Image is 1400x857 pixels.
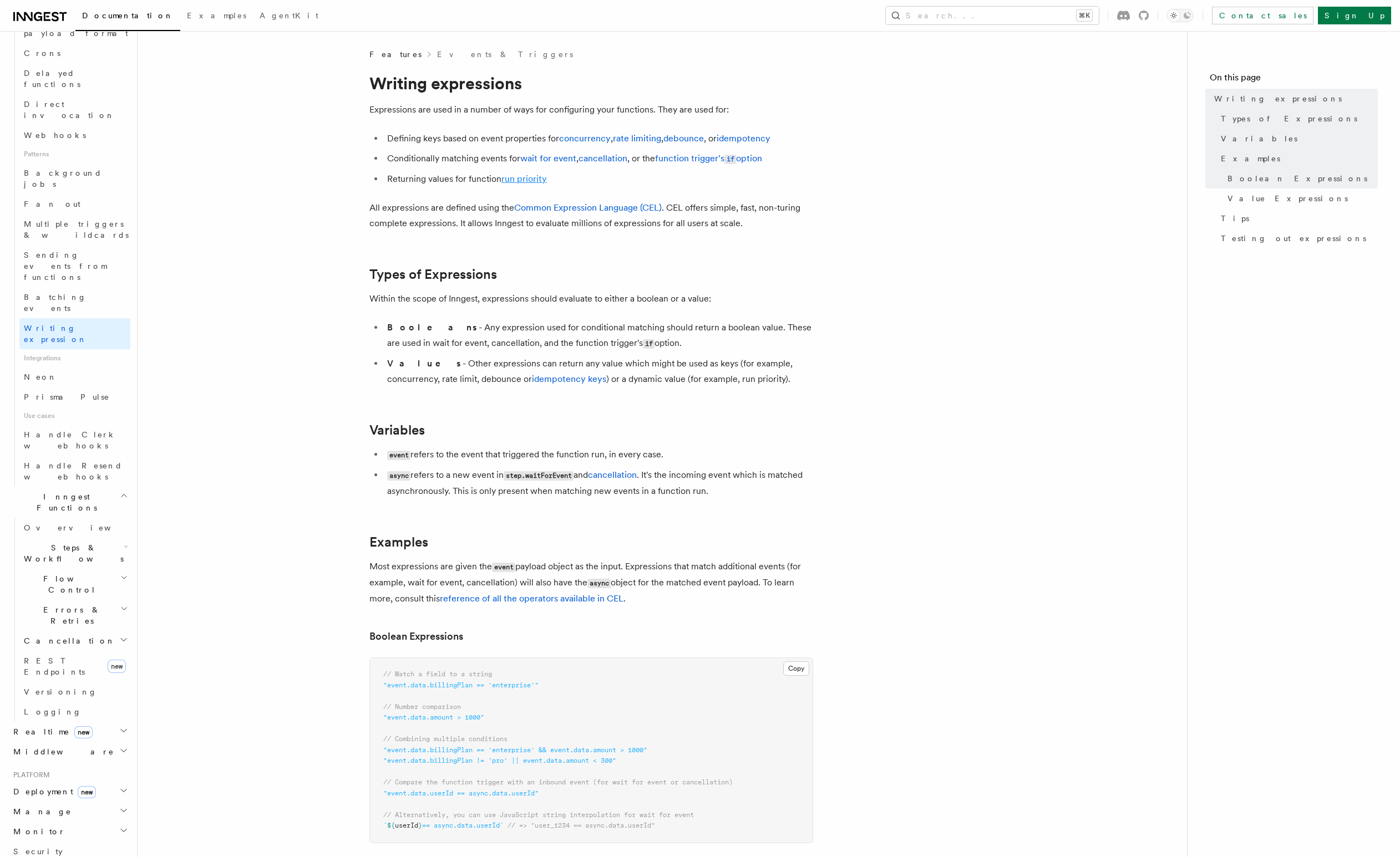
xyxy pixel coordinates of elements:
[1216,208,1378,228] a: Tips
[19,245,130,287] a: Sending events from functions
[383,735,508,743] span: // Combining multiple conditions
[1221,233,1366,244] span: Testing out expressions
[588,470,637,480] a: cancellation
[579,153,627,164] a: cancellation
[9,746,114,757] span: Middleware
[9,806,72,817] span: Manage
[508,822,655,829] span: // => "user_1234 == async.data.userId"
[9,726,93,737] span: Realtime
[24,251,106,282] span: Sending events from functions
[1216,228,1378,248] a: Testing out expressions
[717,133,770,144] a: idempotency
[384,320,813,351] li: - Any expression used for conditional matching should return a boolean value. These are used in w...
[655,153,762,164] a: function trigger'sifoption
[383,778,733,786] span: // Compare the function trigger with an inbound event (for wait for event or cancellation)
[663,133,704,144] a: debounce
[19,349,130,367] span: Integrations
[19,425,130,456] a: Handle Clerk webhooks
[384,151,813,167] li: Conditionally matching events for , , or the
[19,94,130,125] a: Direct invocation
[19,387,130,407] a: Prisma Pulse
[24,461,123,481] span: Handle Resend webhooks
[24,707,82,716] span: Logging
[9,782,130,802] button: Deploymentnew
[19,287,130,318] a: Batching events
[514,202,662,213] a: Common Expression Language (CEL)
[13,847,63,856] span: Security
[387,451,410,460] code: event
[387,822,395,829] span: ${
[19,635,115,646] span: Cancellation
[24,656,85,676] span: REST Endpoints
[383,746,647,754] span: "event.data.billingPlan == 'enterprise' && event.data.amount > 1000"
[1214,93,1342,104] span: Writing expressions
[9,518,130,722] div: Inngest Functions
[24,373,57,381] span: Neon
[383,822,387,829] span: `
[1227,193,1348,204] span: Value Expressions
[19,518,130,538] a: Overview
[383,757,616,764] span: "event.data.billingPlan != 'pro' || event.data.amount < 300"
[24,100,115,120] span: Direct invocation
[383,789,539,797] span: "event.data.userId == async.data.userId"
[1221,213,1249,224] span: Tips
[19,682,130,702] a: Versioning
[384,131,813,146] li: Defining keys based on event properties for , , , or
[9,802,130,822] button: Manage
[613,133,661,144] a: rate limiting
[1167,9,1194,22] button: Toggle dark mode
[24,392,110,401] span: Prisma Pulse
[504,471,574,481] code: step.waitForEvent
[78,786,96,798] span: new
[19,573,120,595] span: Flow Control
[587,579,611,588] code: async
[369,534,428,550] a: Examples
[422,822,504,829] span: == async.data.userId`
[9,722,130,742] button: Realtimenew
[1221,113,1357,124] span: Types of Expressions
[187,11,246,20] span: Examples
[9,771,50,779] span: Platform
[395,822,418,829] span: userId
[643,339,655,349] code: if
[383,703,461,711] span: // Number comparison
[1221,153,1280,164] span: Examples
[369,49,422,60] span: Features
[19,63,130,94] a: Delayed functions
[1221,133,1297,144] span: Variables
[24,69,80,89] span: Delayed functions
[19,542,124,564] span: Steps & Workflows
[24,523,138,532] span: Overview
[1216,129,1378,149] a: Variables
[1216,149,1378,169] a: Examples
[19,163,130,194] a: Background jobs
[1210,71,1378,89] h4: On this page
[532,374,606,384] a: idempotency keys
[82,11,174,20] span: Documentation
[783,661,809,676] button: Copy
[260,11,318,20] span: AgentKit
[369,629,463,644] a: Boolean Expressions
[369,422,425,438] a: Variables
[180,3,253,30] a: Examples
[19,43,130,63] a: Crons
[9,786,96,797] span: Deployment
[9,822,130,841] button: Monitor
[24,687,97,696] span: Versioning
[19,456,130,487] a: Handle Resend webhooks
[19,651,130,682] a: REST Endpointsnew
[520,153,576,164] a: wait for event
[724,155,736,164] code: if
[387,358,463,369] strong: Values
[24,131,86,140] span: Webhooks
[387,471,410,481] code: async
[253,3,325,30] a: AgentKit
[24,220,129,239] span: Multiple triggers & wildcards
[1223,188,1378,208] a: Value Expressions
[19,538,130,569] button: Steps & Workflows
[24,293,87,313] span: Batching events
[9,826,65,837] span: Monitor
[383,670,492,678] span: // Match a field to a string
[19,125,130,145] a: Webhooks
[1210,89,1378,109] a: Writing expressions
